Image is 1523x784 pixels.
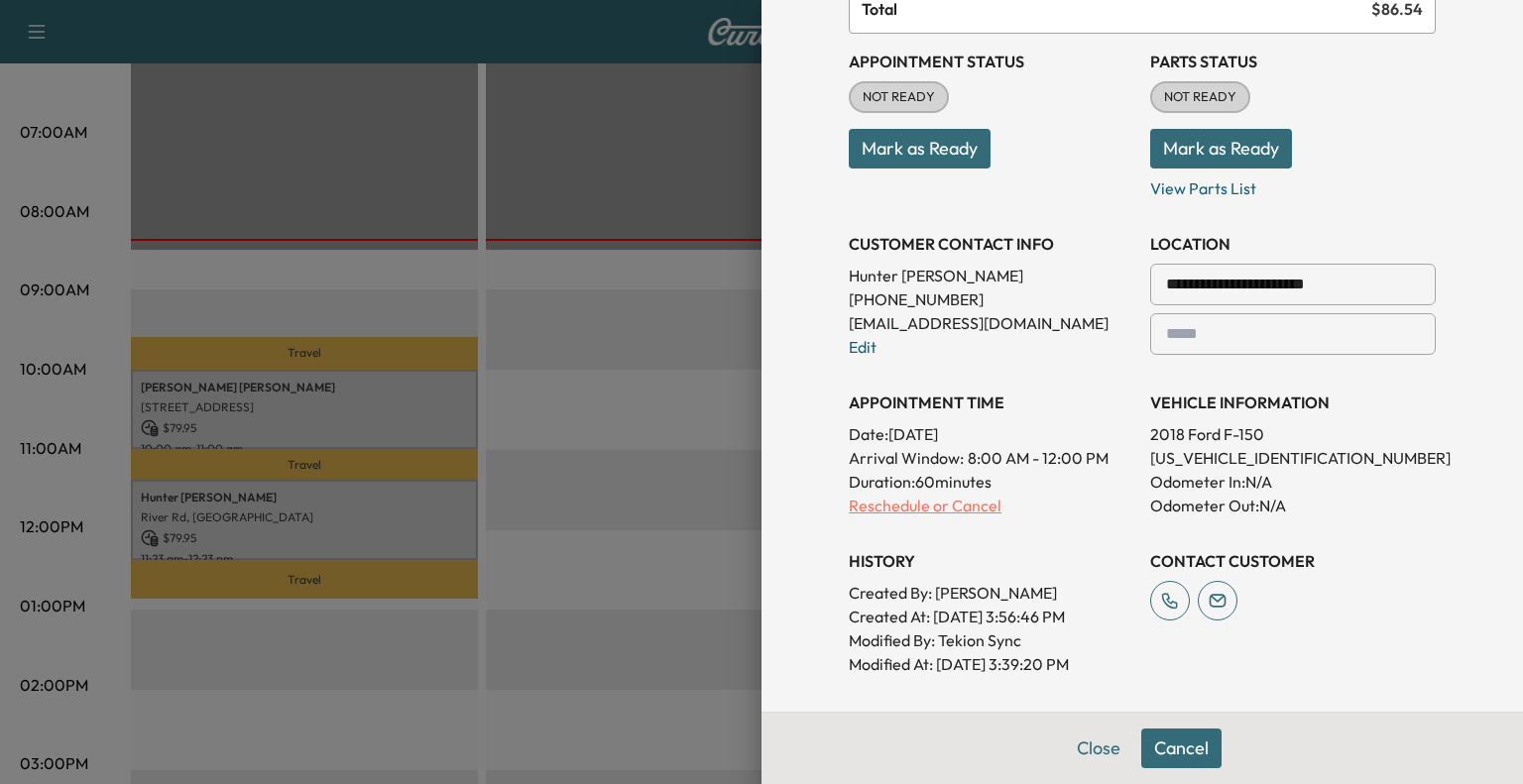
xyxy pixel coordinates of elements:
[849,628,1134,652] p: Modified By : Tekion Sync
[849,391,1134,414] h3: APPOINTMENT TIME
[849,605,1134,628] p: Created At : [DATE] 3:56:46 PM
[968,446,1109,470] span: 8:00 AM - 12:00 PM
[849,50,1134,73] h3: Appointment Status
[849,470,1134,494] p: Duration: 60 minutes
[1150,470,1436,494] p: Odometer In: N/A
[1141,728,1222,768] button: Cancel
[849,129,991,168] button: Mark as Ready
[849,652,1134,676] p: Modified At : [DATE] 3:39:20 PM
[849,446,1134,470] p: Arrival Window:
[1150,168,1436,200] p: View Parts List
[1150,446,1436,470] p: [US_VEHICLE_IDENTIFICATION_NUMBER]
[849,422,1134,446] p: Date: [DATE]
[851,87,947,107] span: NOT READY
[1150,50,1436,73] h3: Parts Status
[849,264,1134,287] p: Hunter [PERSON_NAME]
[849,708,1436,731] h3: NOTES
[1150,391,1436,414] h3: VEHICLE INFORMATION
[1150,549,1436,573] h3: CONTACT CUSTOMER
[1150,129,1292,168] button: Mark as Ready
[849,232,1134,256] h3: CUSTOMER CONTACT INFO
[849,337,877,357] a: Edit
[1150,422,1436,446] p: 2018 Ford F-150
[849,311,1134,335] p: [EMAIL_ADDRESS][DOMAIN_NAME]
[1150,494,1436,517] p: Odometer Out: N/A
[1064,728,1133,768] button: Close
[849,549,1134,573] h3: History
[849,494,1134,517] p: Reschedule or Cancel
[849,287,1134,311] p: [PHONE_NUMBER]
[849,581,1134,605] p: Created By : [PERSON_NAME]
[1152,87,1248,107] span: NOT READY
[1150,232,1436,256] h3: LOCATION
